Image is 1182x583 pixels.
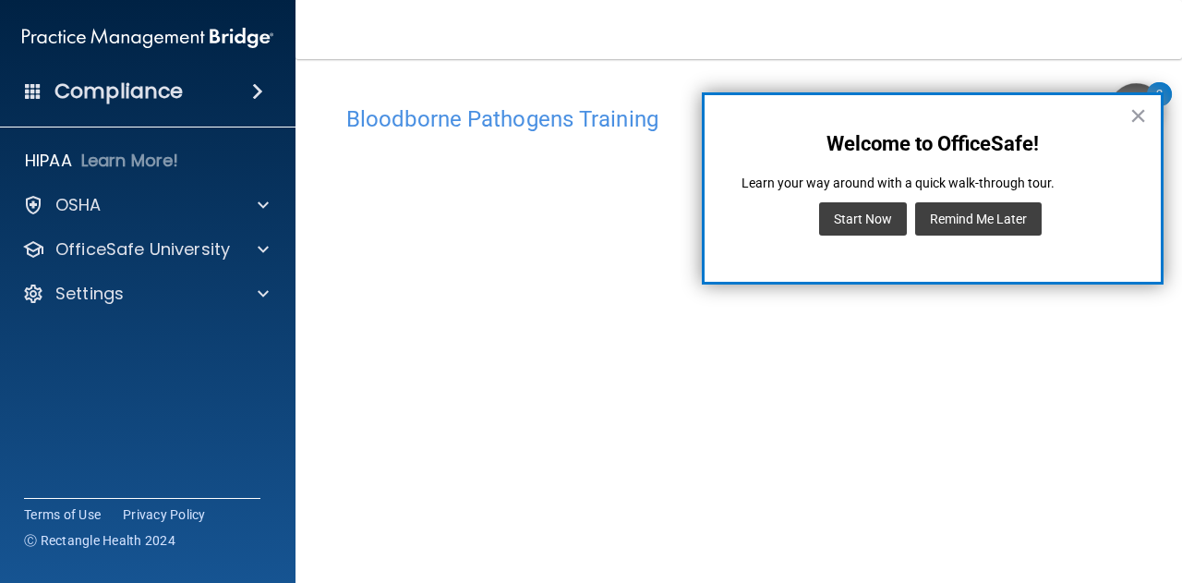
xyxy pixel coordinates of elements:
[742,175,1124,193] p: Learn your way around with a quick walk-through tour.
[25,150,72,172] p: HIPAA
[24,531,175,550] span: Ⓒ Rectangle Health 2024
[55,283,124,305] p: Settings
[55,194,102,216] p: OSHA
[1129,101,1147,130] button: Close
[915,202,1042,236] button: Remind Me Later
[81,150,179,172] p: Learn More!
[55,238,230,261] p: OfficeSafe University
[819,202,907,236] button: Start Now
[24,505,101,524] a: Terms of Use
[22,19,273,56] img: PMB logo
[346,107,1131,131] h4: Bloodborne Pathogens Training
[742,132,1124,156] p: Welcome to OfficeSafe!
[54,79,183,104] h4: Compliance
[1109,83,1164,138] button: Open Resource Center, 2 new notifications
[123,505,206,524] a: Privacy Policy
